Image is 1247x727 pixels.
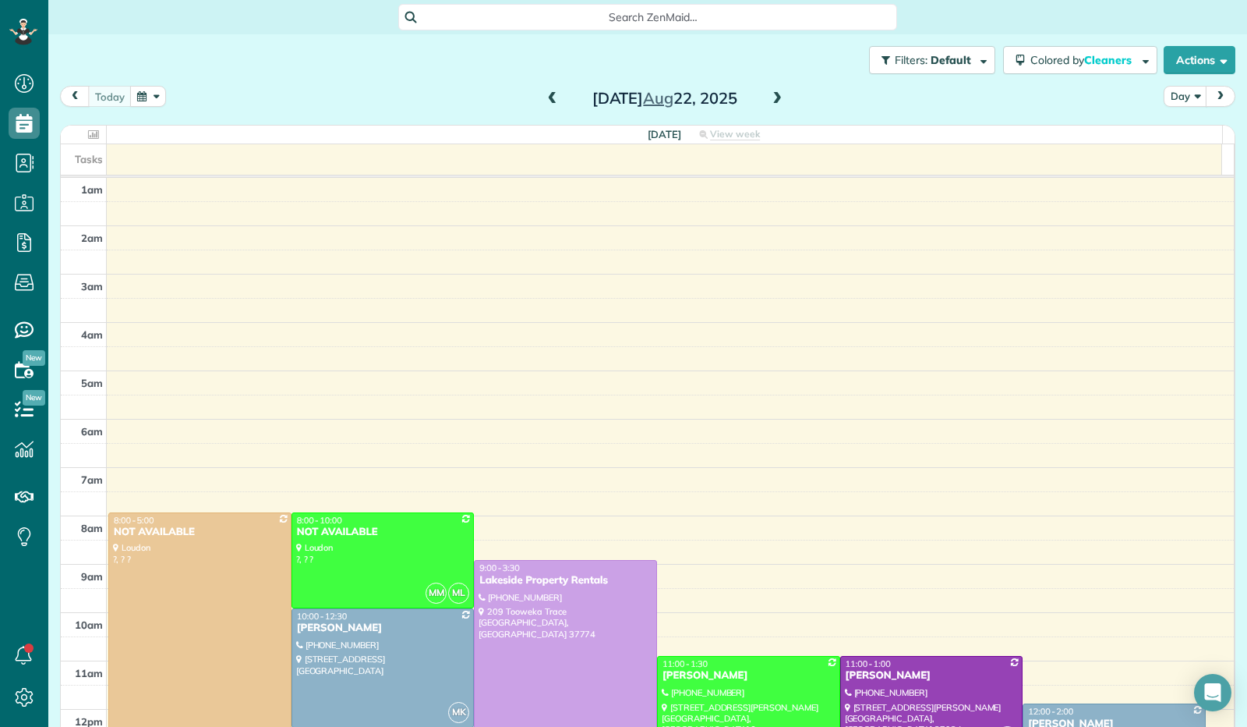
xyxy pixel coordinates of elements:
span: 11:00 - 1:00 [846,658,891,669]
span: New [23,390,45,406]
span: Tasks [75,153,103,165]
div: NOT AVAILABLE [113,526,287,539]
button: Day [1164,86,1207,107]
div: [PERSON_NAME] [296,622,470,635]
button: today [88,86,132,107]
div: [PERSON_NAME] [845,669,1019,683]
div: [PERSON_NAME] [662,669,835,683]
span: 8:00 - 5:00 [114,515,154,526]
span: 9:00 - 3:30 [479,562,520,573]
button: Filters: Default [869,46,995,74]
span: 10:00 - 12:30 [297,611,348,622]
span: ML [448,583,469,604]
span: MM [426,583,447,604]
span: [DATE] [648,128,681,140]
h2: [DATE] 22, 2025 [567,90,762,107]
span: New [23,350,45,366]
span: 12:00 - 2:00 [1028,706,1073,717]
span: Default [931,53,972,67]
button: Actions [1164,46,1235,74]
span: 9am [81,570,103,583]
div: Open Intercom Messenger [1194,674,1231,711]
span: View week [710,128,760,140]
span: Cleaners [1084,53,1134,67]
span: 3am [81,280,103,293]
span: 8am [81,522,103,534]
button: Colored byCleaners [1003,46,1157,74]
span: 7am [81,473,103,486]
span: 10am [75,619,103,631]
span: Colored by [1030,53,1137,67]
button: prev [60,86,90,107]
span: 11:00 - 1:30 [662,658,708,669]
span: Filters: [895,53,927,67]
span: 6am [81,425,103,438]
span: 11am [75,667,103,679]
a: Filters: Default [861,46,995,74]
span: 1am [81,183,103,196]
span: MK [448,702,469,723]
span: 2am [81,232,103,244]
button: next [1206,86,1235,107]
span: Aug [643,88,673,108]
span: 4am [81,328,103,341]
span: 5am [81,377,103,389]
span: 8:00 - 10:00 [297,515,342,526]
div: Lakeside Property Rentals [479,574,652,587]
div: NOT AVAILABLE [296,526,470,539]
